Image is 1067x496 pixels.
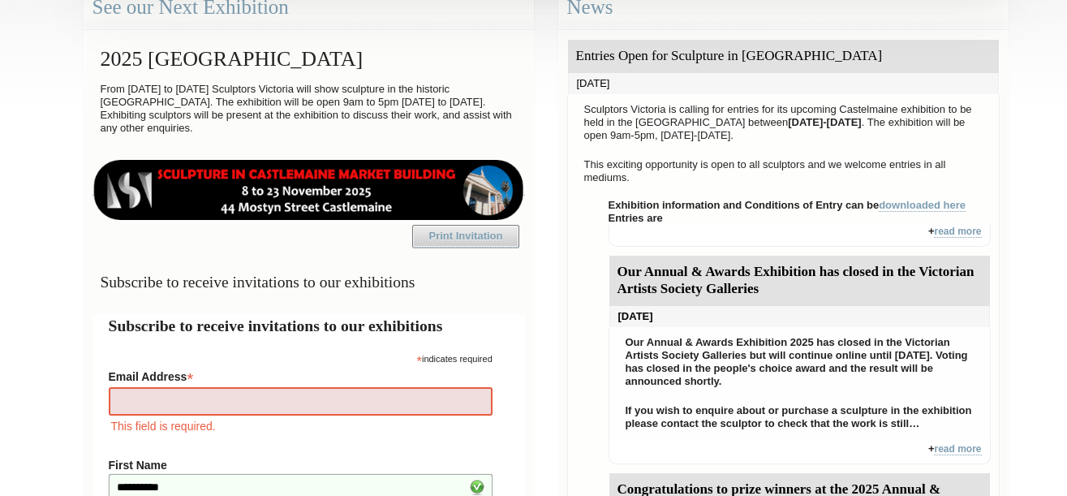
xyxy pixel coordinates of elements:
[879,199,966,212] a: downloaded here
[568,73,999,94] div: [DATE]
[109,314,509,338] h2: Subscribe to receive invitations to our exhibitions
[609,225,991,247] div: +
[934,226,981,238] a: read more
[609,199,966,212] strong: Exhibition information and Conditions of Entry can be
[109,350,493,365] div: indicates required
[109,459,493,472] label: First Name
[93,79,525,139] p: From [DATE] to [DATE] Sculptors Victoria will show sculpture in the historic [GEOGRAPHIC_DATA]. T...
[109,417,493,435] div: This field is required.
[609,256,990,306] div: Our Annual & Awards Exhibition has closed in the Victorian Artists Society Galleries
[609,306,990,327] div: [DATE]
[576,99,991,146] p: Sculptors Victoria is calling for entries for its upcoming Castelmaine exhibition to be held in t...
[934,443,981,455] a: read more
[93,39,525,79] h2: 2025 [GEOGRAPHIC_DATA]
[609,442,991,464] div: +
[568,40,999,73] div: Entries Open for Sculpture in [GEOGRAPHIC_DATA]
[93,266,525,298] h3: Subscribe to receive invitations to our exhibitions
[788,116,862,128] strong: [DATE]-[DATE]
[412,225,519,248] a: Print Invitation
[109,365,493,385] label: Email Address
[93,160,525,220] img: castlemaine-ldrbd25v2.png
[576,154,991,188] p: This exciting opportunity is open to all sculptors and we welcome entries in all mediums.
[617,332,982,392] p: Our Annual & Awards Exhibition 2025 has closed in the Victorian Artists Society Galleries but wil...
[617,400,982,434] p: If you wish to enquire about or purchase a sculpture in the exhibition please contact the sculpto...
